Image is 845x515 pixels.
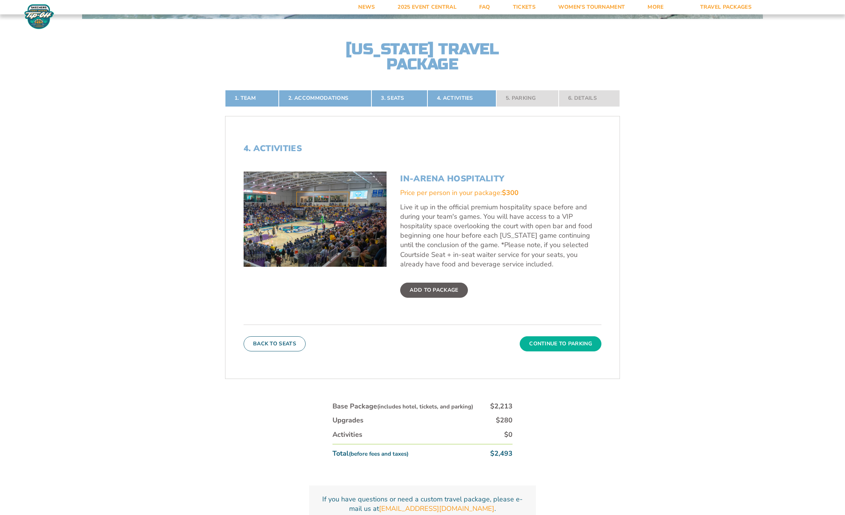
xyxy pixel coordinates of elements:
[496,416,513,425] div: $280
[244,172,387,267] img: In-Arena Hospitality
[244,336,306,351] button: Back To Seats
[225,90,279,107] a: 1. Team
[400,188,601,198] div: Price per person in your package:
[490,449,513,458] div: $2,493
[339,42,506,72] h2: [US_STATE] Travel Package
[504,430,513,439] div: $0
[332,416,363,425] div: Upgrades
[502,188,519,197] span: $300
[400,283,468,298] label: Add To Package
[279,90,371,107] a: 2. Accommodations
[332,402,473,411] div: Base Package
[379,504,494,513] a: [EMAIL_ADDRESS][DOMAIN_NAME]
[332,449,409,458] div: Total
[520,336,601,351] button: Continue To Parking
[371,90,427,107] a: 3. Seats
[332,430,362,439] div: Activities
[244,144,601,153] h2: 4. Activities
[400,203,601,269] p: Live it up in the official premium hospitality space before and during your team's games. You wil...
[23,4,56,29] img: Fort Myers Tip-Off
[377,403,473,410] small: (includes hotel, tickets, and parking)
[318,495,527,513] p: If you have questions or need a custom travel package, please e-mail us at .
[400,174,601,184] h3: In-Arena Hospitality
[490,402,513,411] div: $2,213
[349,450,409,458] small: (before fees and taxes)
